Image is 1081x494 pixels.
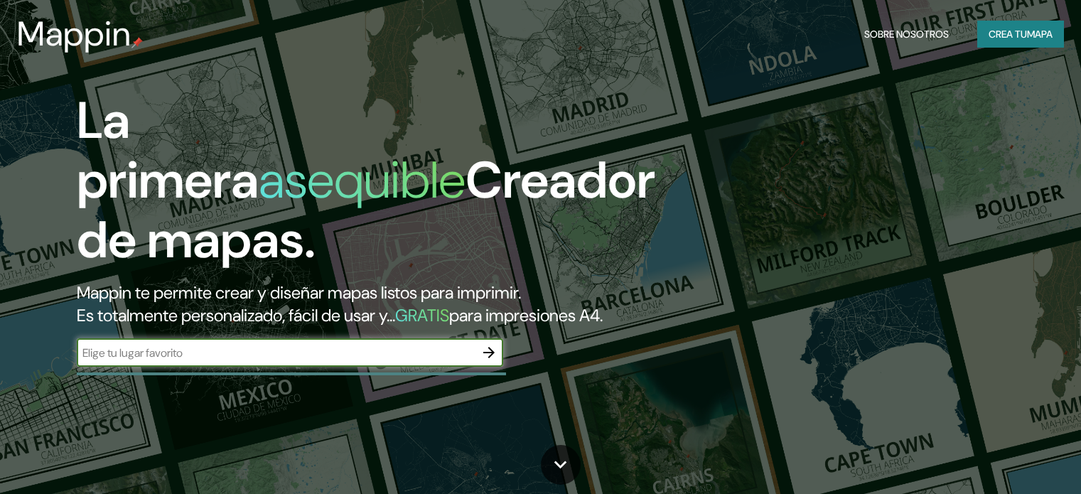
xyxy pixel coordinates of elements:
font: La primera [77,87,259,213]
font: Mappin [17,11,131,56]
font: GRATIS [395,304,449,326]
font: mapa [1027,28,1053,41]
font: para impresiones A4. [449,304,603,326]
font: Mappin te permite crear y diseñar mapas listos para imprimir. [77,281,521,304]
img: pin de mapeo [131,37,143,48]
button: Crea tumapa [977,21,1064,48]
font: Es totalmente personalizado, fácil de usar y... [77,304,395,326]
input: Elige tu lugar favorito [77,345,475,361]
font: Crea tu [989,28,1027,41]
font: Creador de mapas. [77,147,655,273]
button: Sobre nosotros [859,21,954,48]
font: asequible [259,147,466,213]
font: Sobre nosotros [864,28,949,41]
